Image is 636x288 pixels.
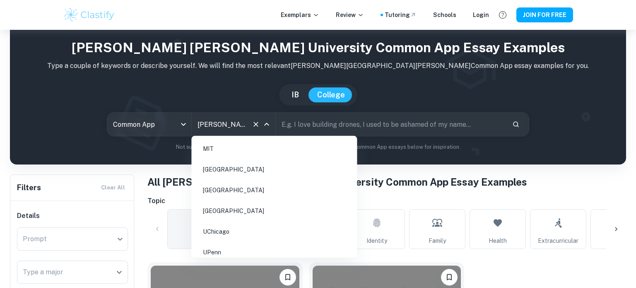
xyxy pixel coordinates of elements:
[509,117,523,131] button: Search
[147,174,626,189] h1: All [PERSON_NAME] [PERSON_NAME] University Common App Essay Examples
[276,113,505,136] input: E.g. I love building drones, I used to be ashamed of my name...
[496,8,510,22] button: Help and Feedback
[17,182,41,194] h6: Filters
[336,10,364,19] p: Review
[366,236,387,245] span: Identity
[281,10,319,19] p: Exemplars
[147,196,626,206] h6: Topic
[113,266,125,278] button: Open
[17,143,619,151] p: Not sure what to search for? You can always look through our example Common App essays below for ...
[516,7,573,22] button: JOIN FOR FREE
[107,113,191,136] div: Common App
[261,119,272,130] button: Close
[433,10,456,19] a: Schools
[489,236,507,245] span: Health
[195,160,354,179] li: [GEOGRAPHIC_DATA]
[195,181,354,200] li: [GEOGRAPHIC_DATA]
[195,201,354,220] li: [GEOGRAPHIC_DATA]
[17,38,619,58] h1: [PERSON_NAME] [PERSON_NAME] University Common App Essay Examples
[279,269,296,286] button: Please log in to bookmark exemplars
[195,243,354,262] li: UPenn
[195,139,354,158] li: MIT
[17,61,619,71] p: Type a couple of keywords or describe yourself. We will find the most relevant [PERSON_NAME][GEOG...
[538,236,578,245] span: Extracurricular
[283,87,307,102] button: IB
[17,211,128,221] h6: Details
[441,269,458,286] button: Please log in to bookmark exemplars
[195,222,354,241] li: UChicago
[429,236,446,245] span: Family
[385,10,417,19] a: Tutoring
[63,7,116,23] img: Clastify logo
[250,119,262,130] button: Clear
[473,10,489,19] a: Login
[309,87,353,102] button: College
